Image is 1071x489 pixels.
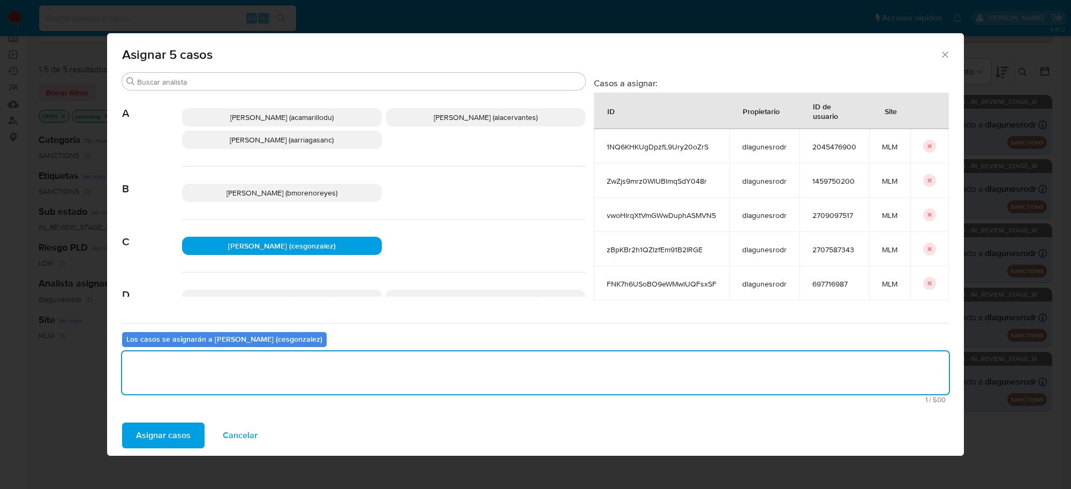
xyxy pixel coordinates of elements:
span: MLM [882,245,897,254]
input: Buscar analista [137,77,581,87]
span: Cancelar [223,424,258,447]
span: [PERSON_NAME] (alacervantes) [434,112,538,123]
span: Asignar 5 casos [122,48,940,61]
span: [PERSON_NAME] (dgoicochea) [231,294,332,304]
span: dlagunesrodr [742,142,787,152]
div: [PERSON_NAME] (bmorenoreyes) [182,184,382,202]
span: dlagunesrodr [742,210,787,220]
span: [PERSON_NAME] (cesgonzalez) [228,240,336,251]
div: ID [594,98,628,124]
span: [PERSON_NAME] (aarriagasanc) [230,134,334,145]
span: 1459750200 [812,176,856,186]
span: 2707587343 [812,245,856,254]
button: Buscar [126,77,135,86]
button: icon-button [923,243,936,255]
span: ZwZjs9mrz0WlUBlmqSdY048r [607,176,716,186]
div: [PERSON_NAME] (alacervantes) [386,108,586,126]
span: 697716987 [812,279,856,289]
span: MLM [882,176,897,186]
div: [PERSON_NAME] (aarriagasanc) [182,131,382,149]
button: Cancelar [209,423,271,448]
button: icon-button [923,140,936,153]
h3: Casos a asignar: [594,78,949,88]
span: MLM [882,279,897,289]
span: A [122,91,182,120]
span: [PERSON_NAME] (bmorenoreyes) [227,187,337,198]
div: [PERSON_NAME] (acamarillodu) [182,108,382,126]
span: dlagunesrodr [742,245,787,254]
span: MLM [882,210,897,220]
div: [PERSON_NAME] (dgoicochea) [182,290,382,308]
span: [PERSON_NAME] (dlagunesrodr) [432,294,539,304]
b: Los casos se asignarán a [PERSON_NAME] (cesgonzalez) [126,334,322,344]
span: 2709097517 [812,210,856,220]
span: B [122,167,182,195]
span: Asignar casos [136,424,191,447]
div: ID de usuario [800,93,869,129]
button: icon-button [923,208,936,221]
span: Máximo 500 caracteres [125,396,946,403]
span: [PERSON_NAME] (acamarillodu) [230,112,334,123]
span: C [122,220,182,249]
button: icon-button [923,277,936,290]
span: dlagunesrodr [742,176,787,186]
span: FNK7h6USoBO9eWMwlUQFsxSF [607,279,716,289]
span: MLM [882,142,897,152]
span: vwoHlrqXtVmGWwDuphASMVN5 [607,210,716,220]
div: [PERSON_NAME] (dlagunesrodr) [386,290,586,308]
span: dlagunesrodr [742,279,787,289]
button: Cerrar ventana [940,49,949,59]
span: D [122,273,182,302]
span: 1NQ6KHKUgDpzfL9Ury20oZrS [607,142,716,152]
div: Propietario [730,98,793,124]
div: assign-modal [107,33,964,456]
div: [PERSON_NAME] (cesgonzalez) [182,237,382,255]
button: icon-button [923,174,936,187]
span: 2045476900 [812,142,856,152]
button: Asignar casos [122,423,205,448]
span: zBpKBr2h1QZlzfEm91B2IRGE [607,245,716,254]
div: Site [872,98,910,124]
